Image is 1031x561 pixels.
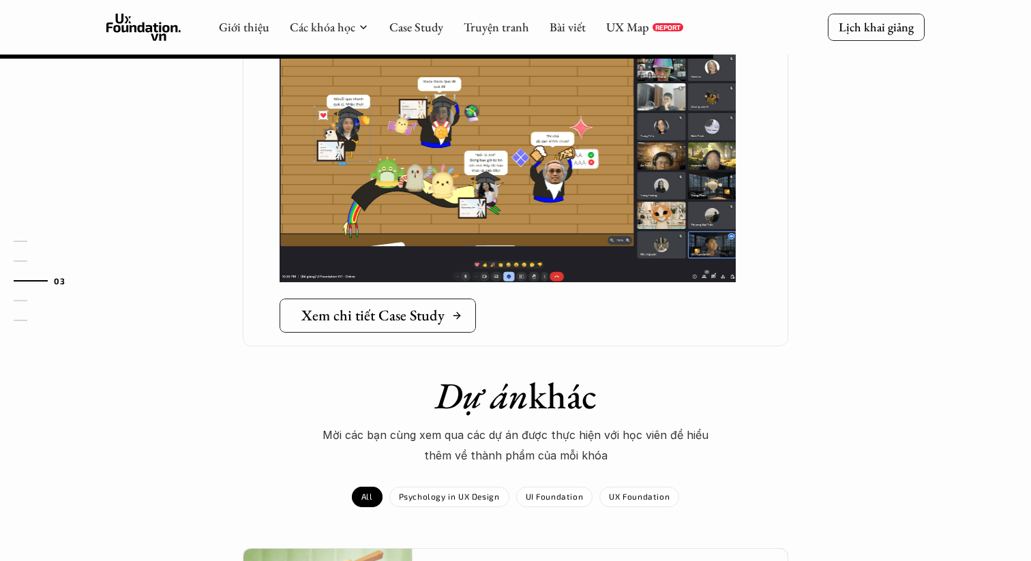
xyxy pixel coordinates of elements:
[839,19,914,35] p: Lịch khai giảng
[550,19,586,35] a: Bài viết
[655,23,681,31] p: REPORT
[606,19,649,35] a: UX Map
[464,19,529,35] a: Truyện tranh
[389,19,443,35] a: Case Study
[54,275,65,285] strong: 03
[290,19,355,35] a: Các khóa học
[526,491,584,501] p: UI Foundation
[311,425,720,466] p: Mời các bạn cùng xem qua các dự án được thực hiện với học viên để hiểu thêm về thành phẩm của mỗi...
[301,307,445,324] h5: Xem chi tiết Case Study
[277,374,754,418] h1: khác
[399,491,500,501] p: Psychology in UX Design
[14,273,78,289] a: 03
[828,14,925,40] a: Lịch khai giảng
[219,19,269,35] a: Giới thiệu
[361,491,373,501] p: All
[435,372,528,419] em: Dự án
[280,299,476,333] a: Xem chi tiết Case Study
[609,491,670,501] p: UX Foundation
[653,23,683,31] a: REPORT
